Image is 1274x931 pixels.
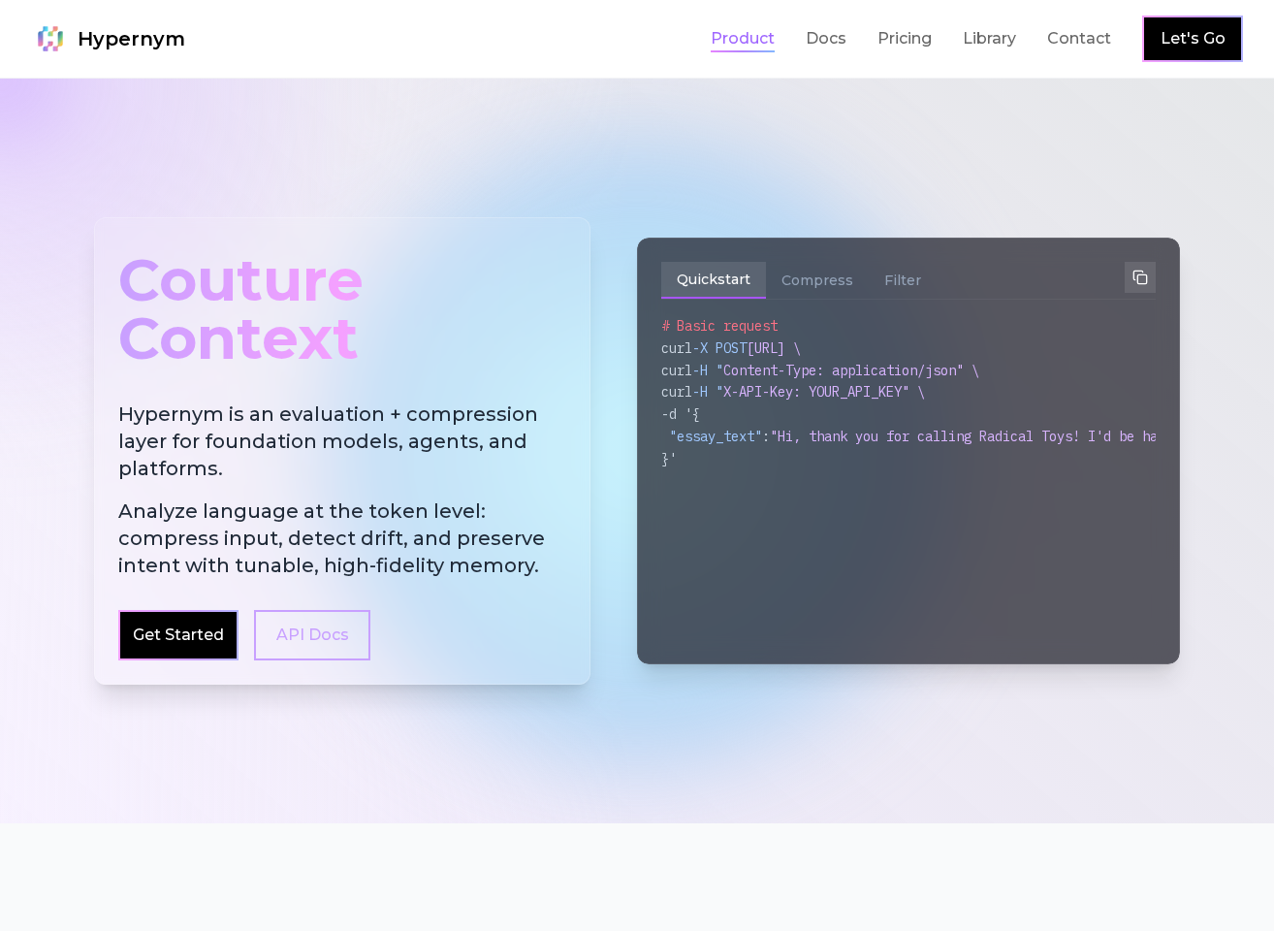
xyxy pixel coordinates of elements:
span: curl [661,362,692,379]
a: Hypernym [31,19,185,58]
span: X-API-Key: YOUR_API_KEY" \ [723,383,925,401]
button: Compress [766,262,869,299]
a: Docs [806,27,846,50]
span: -d '{ [661,405,700,423]
a: Let's Go [1161,27,1226,50]
span: # Basic request [661,317,778,335]
h2: Hypernym is an evaluation + compression layer for foundation models, agents, and platforms. [118,401,566,579]
span: : [762,428,770,445]
img: Hypernym Logo [31,19,70,58]
a: Product [711,27,775,50]
a: API Docs [254,610,370,660]
div: Couture Context [118,241,566,377]
span: -H " [692,362,723,379]
span: -X POST [692,339,747,357]
button: Filter [869,262,937,299]
span: "essay_text" [669,428,762,445]
span: Content-Type: application/json" \ [723,362,979,379]
span: Hypernym [78,25,185,52]
span: [URL] \ [747,339,801,357]
a: Library [963,27,1016,50]
span: Analyze language at the token level: compress input, detect drift, and preserve intent with tunab... [118,498,566,579]
button: Copy to clipboard [1125,262,1156,293]
span: curl [661,339,692,357]
span: -H " [692,383,723,401]
span: }' [661,450,677,467]
span: curl [661,383,692,401]
a: Get Started [133,624,224,647]
a: Pricing [877,27,932,50]
button: Quickstart [661,262,766,299]
a: Contact [1047,27,1111,50]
